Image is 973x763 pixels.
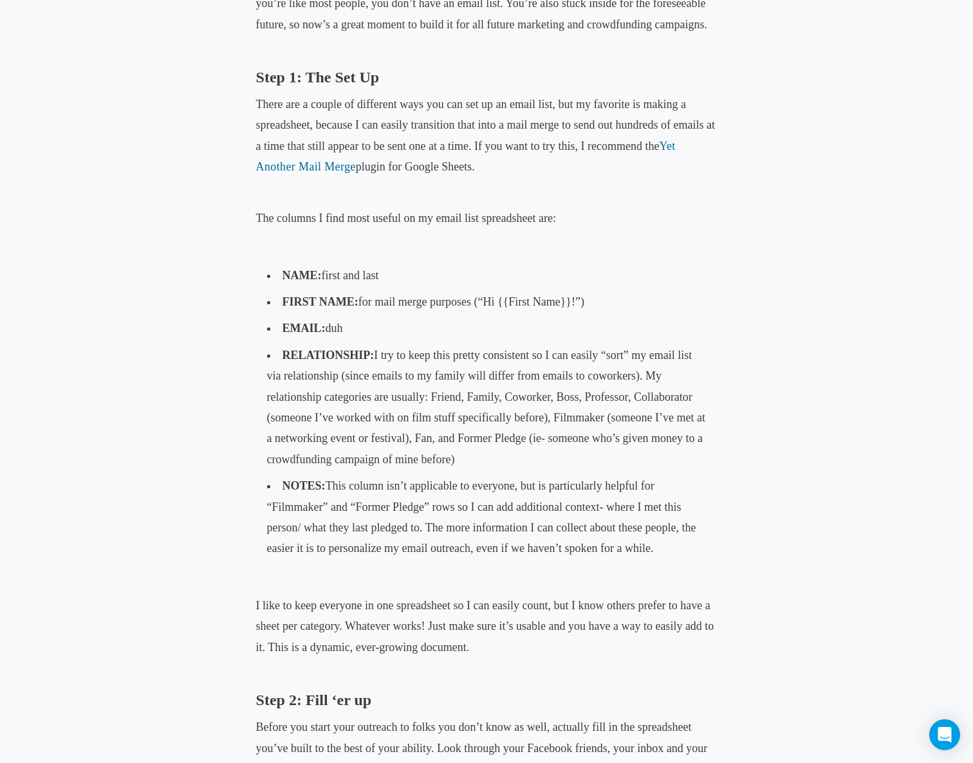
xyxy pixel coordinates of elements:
[267,479,696,555] span: This column isn’t applicable to everyone, but is particularly helpful for “Filmmaker” and “Former...
[283,295,584,308] span: for mail merge purposes (“Hi {{First Name}}!”)
[283,349,375,362] strong: RELATIONSHIP:
[267,349,705,466] span: I try to keep this pretty consistent so I can easily “sort” my email list via relationship (since...
[256,692,372,708] b: Step 2: Fill ‘er up
[256,599,714,654] span: I like to keep everyone in one spreadsheet so I can easily count, but I know others prefer to hav...
[283,295,358,308] strong: FIRST NAME:
[283,269,322,282] strong: NAME:
[929,719,960,750] div: Open Intercom Messenger
[356,160,475,173] span: plugin for Google Sheets.
[283,479,326,492] strong: NOTES:
[256,98,715,152] span: There are a couple of different ways you can set up an email list, but my favorite is making a sp...
[256,69,380,86] b: Step 1: The Set Up
[283,269,379,282] span: first and last
[256,212,556,225] span: The columns I find most useful on my email list spreadsheet are:
[283,322,326,335] strong: EMAIL:
[283,322,343,335] span: duh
